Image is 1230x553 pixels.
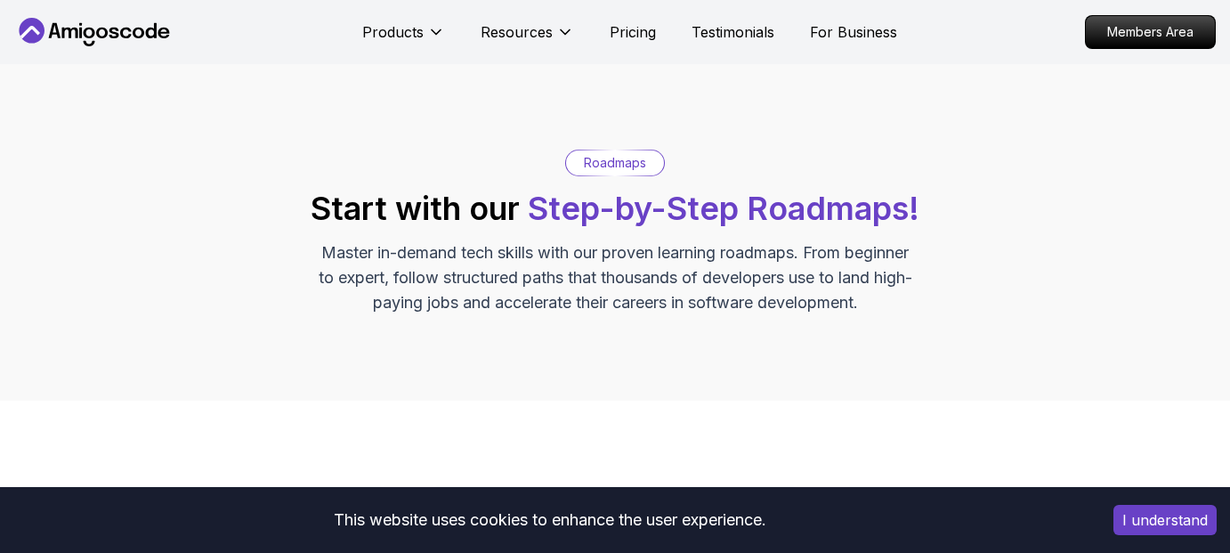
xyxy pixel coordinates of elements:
button: Products [362,21,445,57]
p: Roadmaps [584,154,646,172]
p: Products [362,21,424,43]
span: Step-by-Step Roadmaps! [528,189,919,228]
a: Members Area [1085,15,1216,49]
p: Master in-demand tech skills with our proven learning roadmaps. From beginner to expert, follow s... [316,240,914,315]
div: This website uses cookies to enhance the user experience. [13,500,1087,540]
h2: Start with our [311,191,919,226]
p: Members Area [1086,16,1215,48]
a: Pricing [610,21,656,43]
a: Testimonials [692,21,774,43]
a: For Business [810,21,897,43]
button: Accept cookies [1113,505,1217,535]
button: Resources [481,21,574,57]
p: Resources [481,21,553,43]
